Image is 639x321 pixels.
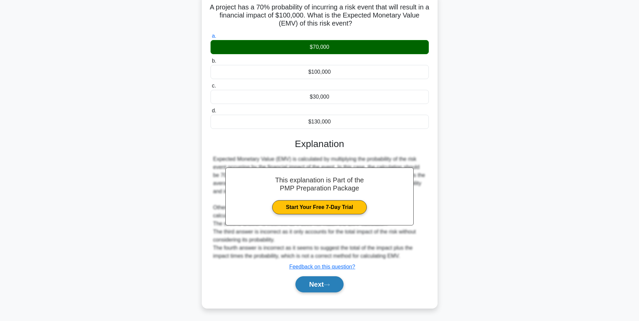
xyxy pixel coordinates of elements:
div: $130,000 [211,115,429,129]
h5: A project has a 70% probability of incurring a risk event that will result in a financial impact ... [210,3,429,28]
button: Next [295,276,344,292]
div: Expected Monetary Value (EMV) is calculated by multiplying the probability of the risk event occu... [213,155,426,260]
span: c. [212,83,216,88]
a: Feedback on this question? [289,264,355,270]
span: d. [212,108,216,113]
div: $100,000 [211,65,429,79]
div: $70,000 [211,40,429,54]
span: a. [212,33,216,39]
a: Start Your Free 7-Day Trial [272,200,367,214]
span: b. [212,58,216,64]
div: $30,000 [211,90,429,104]
h3: Explanation [215,138,425,150]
